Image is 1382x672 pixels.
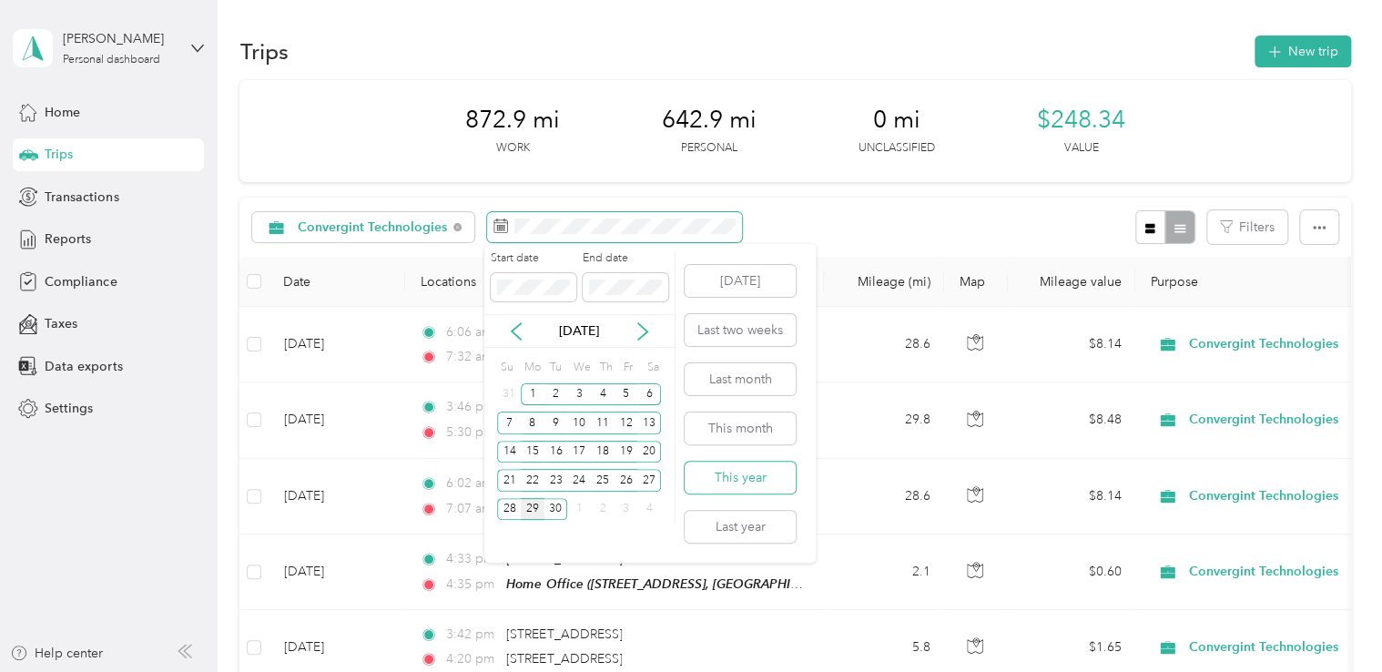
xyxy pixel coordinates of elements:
span: 3:46 pm [446,397,498,417]
span: 7:32 am [446,347,498,367]
div: 19 [615,441,638,463]
span: Taxes [45,314,77,333]
button: Last month [685,363,796,395]
div: 1 [521,383,544,406]
div: 7 [497,412,521,434]
span: [STREET_ADDRESS] [506,626,622,642]
div: 5 [615,383,638,406]
div: 22 [521,469,544,492]
div: 29 [521,498,544,521]
td: 2.1 [824,535,944,610]
div: 1 [567,498,591,521]
div: 31 [497,383,521,406]
td: $8.14 [1008,459,1135,535]
span: 3:42 pm [446,625,498,645]
span: Convergint Technologies [1189,410,1356,430]
span: Home Office ([STREET_ADDRESS], [GEOGRAPHIC_DATA], [US_STATE]) [506,576,914,592]
div: Th [597,354,615,380]
td: $8.14 [1008,307,1135,382]
div: 10 [567,412,591,434]
th: Map [944,257,1008,307]
button: This year [685,462,796,494]
h1: Trips [239,42,288,61]
span: 4:35 pm [446,575,498,595]
div: 14 [497,441,521,463]
span: Transactions [45,188,118,207]
div: Mo [521,354,541,380]
div: Fr [621,354,638,380]
div: 17 [567,441,591,463]
span: $248.34 [1037,106,1125,135]
span: 0 mi [873,106,920,135]
span: 7:07 am [446,499,498,519]
span: Reports [45,229,91,249]
div: 2 [591,498,615,521]
button: Filters [1207,210,1287,244]
td: 28.6 [824,459,944,535]
div: 4 [591,383,615,406]
div: 13 [637,412,661,434]
div: 30 [544,498,568,521]
td: $8.48 [1008,382,1135,458]
td: [DATE] [269,382,405,458]
p: Work [495,140,529,157]
span: Compliance [45,272,117,291]
button: Last two weeks [685,314,796,346]
div: 3 [567,383,591,406]
span: Trips [45,145,73,164]
div: 18 [591,441,615,463]
span: Data exports [45,357,122,376]
p: Unclassified [859,140,935,157]
span: Convergint Technologies [298,221,448,234]
span: 6:02 am [446,473,498,494]
div: 21 [497,469,521,492]
div: Su [497,354,514,380]
div: 20 [637,441,661,463]
div: 15 [521,441,544,463]
div: 23 [544,469,568,492]
div: 3 [615,498,638,521]
button: New trip [1255,36,1351,67]
th: Mileage value [1008,257,1135,307]
td: [DATE] [269,535,405,610]
div: 16 [544,441,568,463]
span: [STREET_ADDRESS] [506,651,622,667]
span: Convergint Technologies [1189,637,1356,657]
span: 872.9 mi [465,106,560,135]
td: 29.8 [824,382,944,458]
div: 8 [521,412,544,434]
td: 28.6 [824,307,944,382]
td: $0.60 [1008,535,1135,610]
div: 26 [615,469,638,492]
td: [DATE] [269,459,405,535]
div: 28 [497,498,521,521]
span: 4:20 pm [446,649,498,669]
label: End date [583,250,668,267]
div: Tu [546,354,564,380]
span: Convergint Technologies [1189,562,1356,582]
th: Mileage (mi) [824,257,944,307]
span: Convergint Technologies [1189,486,1356,506]
span: Settings [45,399,93,418]
div: 12 [615,412,638,434]
div: [PERSON_NAME] [63,29,177,48]
iframe: Everlance-gr Chat Button Frame [1280,570,1382,672]
button: Last year [685,511,796,543]
span: 642.9 mi [662,106,757,135]
span: Home [45,103,80,122]
button: [DATE] [685,265,796,297]
button: This month [685,412,796,444]
div: Personal dashboard [63,55,160,66]
th: Locations [405,257,824,307]
p: [DATE] [541,321,617,341]
span: 5:30 pm [446,423,498,443]
th: Date [269,257,405,307]
p: Personal [681,140,737,157]
div: 2 [544,383,568,406]
button: Help center [10,644,103,663]
label: Start date [491,250,576,267]
span: 4:33 pm [446,549,498,569]
div: Sa [644,354,661,380]
div: 24 [567,469,591,492]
